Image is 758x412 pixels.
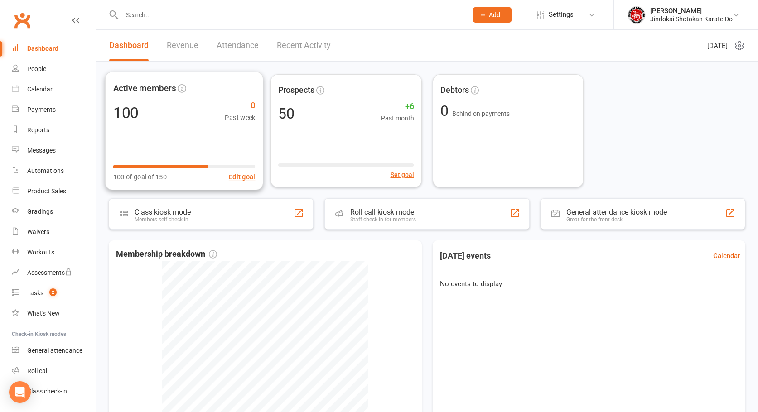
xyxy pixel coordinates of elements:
span: Add [489,11,500,19]
span: Active members [113,81,176,95]
a: Gradings [12,201,96,222]
span: Past month [381,113,414,123]
div: Reports [27,126,49,134]
a: Dashboard [109,30,149,61]
span: [DATE] [707,40,728,51]
input: Search... [119,9,461,21]
div: [PERSON_NAME] [650,7,733,15]
span: Membership breakdown [116,248,217,261]
a: Roll call [12,361,96,381]
a: Messages [12,140,96,161]
a: Product Sales [12,181,96,201]
div: Great for the front desk [566,216,667,223]
a: Clubworx [11,9,34,32]
a: Tasks 2 [12,283,96,303]
span: Prospects [278,84,314,97]
a: Recent Activity [277,30,331,61]
span: Settings [549,5,574,25]
div: Assessments [27,269,72,276]
a: Attendance [217,30,259,61]
a: Revenue [167,30,198,61]
button: Edit goal [229,172,256,182]
a: People [12,59,96,79]
div: Open Intercom Messenger [9,381,31,403]
span: +6 [381,100,414,113]
img: thumb_image1661986740.png [628,6,646,24]
a: Payments [12,100,96,120]
div: Waivers [27,228,49,235]
span: 2 [49,288,57,296]
div: General attendance [27,347,82,354]
div: People [27,65,46,72]
a: Dashboard [12,38,96,59]
div: Payments [27,106,56,113]
span: 0 [225,99,255,112]
div: Automations [27,167,64,174]
div: Jindokai Shotokan Karate-Do [650,15,733,23]
div: Members self check-in [135,216,191,223]
div: Calendar [27,86,53,93]
div: Roll call kiosk mode [350,208,416,216]
div: Gradings [27,208,53,215]
a: General attendance kiosk mode [12,340,96,361]
div: No events to display [429,271,749,297]
div: 100 [113,105,139,120]
div: Workouts [27,249,54,256]
div: Dashboard [27,45,58,52]
div: Class kiosk mode [135,208,191,216]
a: Automations [12,161,96,181]
a: Reports [12,120,96,140]
a: Assessments [12,263,96,283]
div: Messages [27,147,56,154]
a: Class kiosk mode [12,381,96,402]
div: 50 [278,106,295,121]
span: 100 of goal of 150 [113,172,167,182]
h3: [DATE] events [433,248,498,264]
span: Behind on payments [452,110,510,117]
button: Add [473,7,512,23]
a: What's New [12,303,96,324]
a: Calendar [713,250,740,261]
div: Tasks [27,289,43,297]
div: Product Sales [27,187,66,195]
a: Waivers [12,222,96,242]
div: General attendance kiosk mode [566,208,667,216]
div: What's New [27,310,60,317]
a: Workouts [12,242,96,263]
span: 0 [440,102,452,120]
div: Roll call [27,367,48,374]
button: Set goal [391,170,414,180]
div: Class check-in [27,388,67,395]
a: Calendar [12,79,96,100]
span: Past week [225,112,255,123]
div: Staff check-in for members [350,216,416,223]
span: Debtors [440,84,469,97]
